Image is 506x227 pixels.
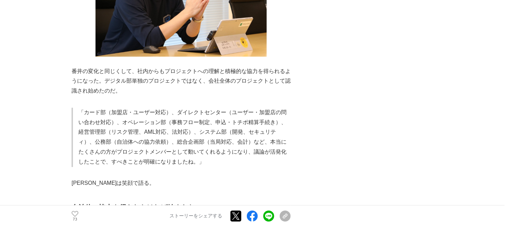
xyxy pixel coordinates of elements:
p: 番井の変化と同じくして、社内からもプロジェクトへの理解と積極的な協力を得られるようになった。デジタル部単独のプロジェクトではなく、会社全体のプロジェクトとして認識され始めたのだ。 [72,67,291,96]
strong: 自治体の協力を得られなければ始まらない [72,204,202,211]
p: 73 [72,218,78,221]
p: [PERSON_NAME]は笑顔で語る。 [72,178,291,188]
p: ストーリーをシェアする [169,213,222,219]
p: 「カード部（加盟店・ユーザー対応）、ダイレクトセンター（ユーザー・加盟店の問い合わせ対応）、オペレーション部（事務フロー制定、申込・トチポ精算手続き）、経営管理部（リスク管理、AML対応、法対応... [78,108,291,167]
